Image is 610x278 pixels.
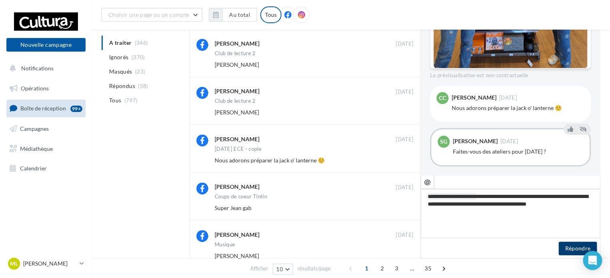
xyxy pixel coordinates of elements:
div: Faites-vous des ateliers pour [DATE] ? [453,148,583,156]
a: Calendrier [5,160,87,177]
div: Open Intercom Messenger [583,251,602,270]
button: Choisir une page ou un compte [102,8,202,22]
div: Nous adorons préparer la jack o' lanterne ☺️ [452,104,584,112]
span: (58) [138,83,148,89]
span: Boîte de réception [20,105,66,112]
a: Médiathèque [5,140,87,157]
span: [PERSON_NAME] [215,61,259,68]
button: Au total [209,8,257,22]
span: [DATE] [396,232,413,239]
span: Calendrier [20,165,47,172]
div: Club de lecture 2 [215,98,256,104]
button: Nouvelle campagne [6,38,86,52]
span: [DATE] [396,88,413,96]
i: @ [424,178,431,185]
span: 3 [390,262,403,275]
span: Afficher [250,265,268,272]
span: (370) [132,54,145,60]
span: [PERSON_NAME] [215,252,259,259]
div: Musique [215,242,235,247]
span: Cc [439,94,446,102]
span: Campagnes [20,125,49,132]
div: [PERSON_NAME] [453,138,498,144]
div: [PERSON_NAME] [215,87,259,95]
span: Opérations [21,85,49,92]
span: Répondus [109,82,135,90]
span: [PERSON_NAME] [215,109,259,116]
div: [PERSON_NAME] [452,95,496,100]
span: SG [440,138,447,146]
div: 99+ [70,106,82,112]
span: Super Jean gab [215,204,251,211]
button: @ [421,175,434,189]
p: [PERSON_NAME] [23,260,76,268]
span: Médiathèque [20,145,53,152]
span: ... [406,262,419,275]
span: Ignorés [109,53,128,61]
div: Tous [260,6,281,23]
div: [DATE] ECE - copie [215,146,261,152]
span: [DATE] [396,40,413,48]
span: Notifications [21,65,54,72]
div: [PERSON_NAME] [215,183,259,191]
span: [DATE] [499,95,517,100]
span: (23) [135,68,145,75]
button: 10 [273,264,293,275]
span: Choisir une page ou un compte [108,11,189,18]
span: (797) [124,97,138,104]
span: 2 [376,262,389,275]
div: Coups de coeur Tintin [215,194,267,199]
span: Nous adorons préparer la jack o' lanterne ☺️ [215,157,325,164]
span: résultats/page [297,265,331,272]
div: [PERSON_NAME] [215,135,259,143]
div: [PERSON_NAME] [215,40,259,48]
a: Opérations [5,80,87,97]
button: Répondre [558,242,597,255]
a: Boîte de réception99+ [5,100,87,117]
span: 1 [360,262,373,275]
span: Masqués [109,68,132,76]
span: [DATE] [396,136,413,143]
span: [DATE] [500,139,518,144]
button: Notifications [5,60,84,77]
div: Club de lecture 2 [215,51,256,56]
div: [PERSON_NAME] [215,231,259,239]
a: Campagnes [5,120,87,137]
span: 10 [276,266,283,272]
span: ML [10,260,18,268]
button: Au total [222,8,257,22]
span: Tous [109,96,121,104]
span: 35 [421,262,435,275]
div: La prévisualisation est non-contractuelle [430,69,591,79]
a: ML [PERSON_NAME] [6,256,86,271]
span: [DATE] [396,184,413,191]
